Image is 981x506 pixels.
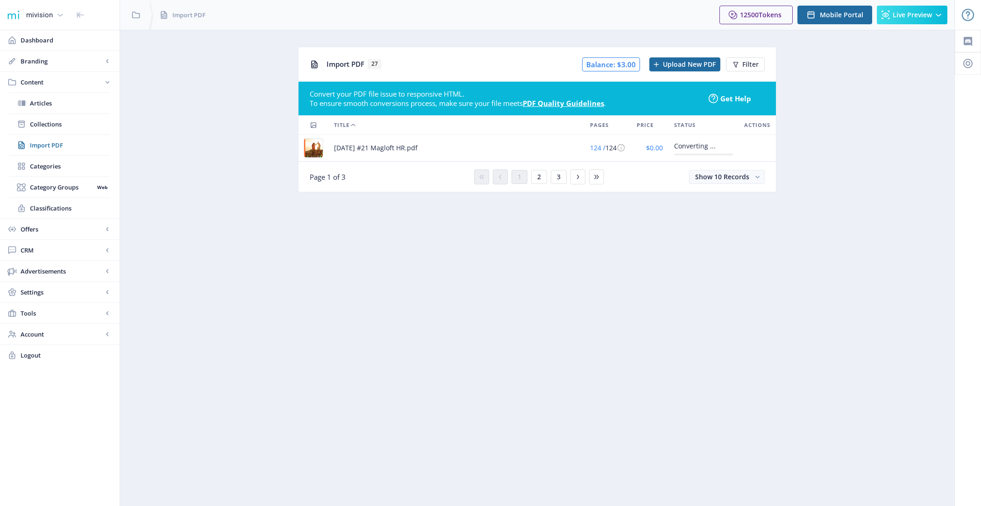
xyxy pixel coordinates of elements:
[21,330,103,339] span: Account
[726,57,765,71] button: Filter
[531,170,547,184] button: 2
[9,156,110,176] a: Categories
[523,98,604,108] a: PDF Quality Guidelines
[637,119,654,131] span: Price
[742,61,759,68] span: Filter
[797,6,872,24] button: Mobile Portal
[590,143,605,152] span: 124 /
[21,309,103,318] span: Tools
[30,183,94,192] span: Category Groups
[9,93,110,113] a: Articles
[877,6,947,24] button: Live Preview
[893,11,932,19] span: Live Preview
[21,267,103,276] span: Advertisements
[674,119,696,131] span: Status
[649,57,720,71] button: Upload New PDF
[26,5,53,25] div: mivision
[21,77,103,87] span: Content
[327,59,364,69] span: Import PDF
[310,89,702,98] div: Convert your PDF file issue to responsive HTML.
[557,173,561,181] span: 3
[334,119,349,131] span: Title
[6,7,21,22] img: 1f20cf2a-1a19-485c-ac21-848c7d04f45b.png
[21,225,103,234] span: Offers
[21,246,103,255] span: CRM
[719,6,793,24] button: 12500Tokens
[551,170,567,184] button: 3
[537,173,541,181] span: 2
[304,139,323,157] img: de78a980-3b49-4cff-aa00-46ea9e4f47e1.jpg
[9,114,110,134] a: Collections
[334,142,418,154] span: [DATE] #21 Magloft HR.pdf
[582,57,640,71] span: Balance: $3.00
[21,56,103,66] span: Branding
[695,172,749,181] span: Show 10 Records
[94,183,110,192] nb-badge: Web
[21,288,103,297] span: Settings
[663,61,716,68] span: Upload New PDF
[9,177,110,197] a: Category GroupsWeb
[759,10,782,19] span: Tokens
[9,198,110,218] a: Classifications
[30,141,110,150] span: Import PDF
[310,172,346,182] span: Page 1 of 3
[674,141,721,152] div: Converting ...
[689,170,765,184] button: Show 10 Records
[30,162,110,171] span: Categories
[310,98,702,108] div: To ensure smooth conversions process, make sure your file meets .
[744,119,770,131] span: Actions
[512,170,527,184] button: 1
[9,135,110,155] a: Import PDF
[21,35,112,45] span: Dashboard
[518,173,521,181] span: 1
[590,142,626,154] div: 124
[30,119,110,129] span: Collections
[709,94,765,103] a: Get Help
[368,59,381,69] span: 27
[21,351,112,360] span: Logout
[646,143,663,152] span: $0.00
[590,119,609,131] span: Pages
[30,98,110,108] span: Articles
[172,10,206,20] span: Import PDF
[30,204,110,213] span: Classifications
[820,11,863,19] span: Mobile Portal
